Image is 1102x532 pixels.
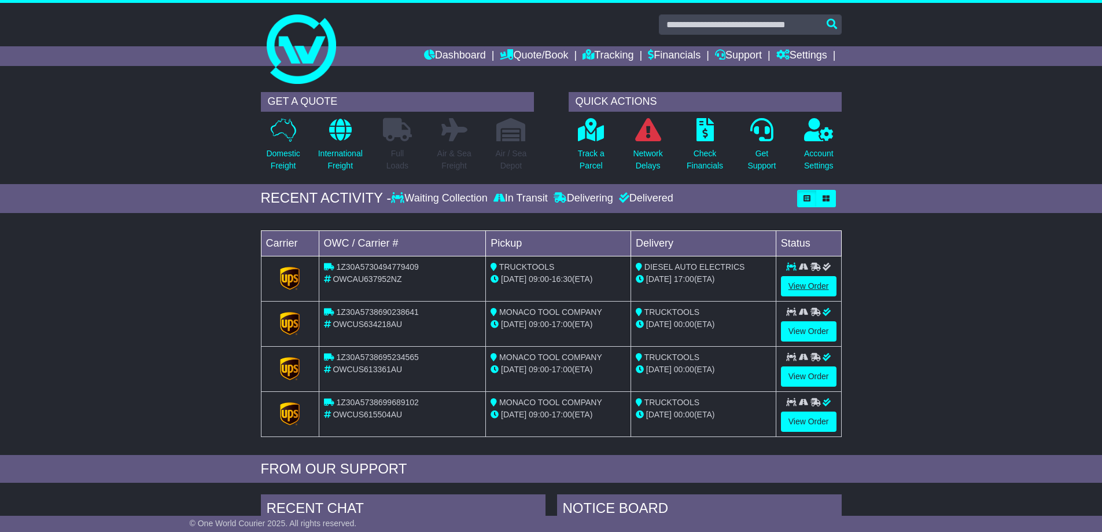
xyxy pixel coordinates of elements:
span: [DATE] [501,274,526,284]
p: Air / Sea Depot [496,148,527,172]
span: OWCUS615504AU [333,410,402,419]
span: TRUCKTOOLS [644,353,699,362]
a: View Order [781,321,836,342]
span: 17:00 [674,274,694,284]
span: 16:30 [552,274,572,284]
span: OWCUS613361AU [333,365,402,374]
span: 1Z30A5738690238641 [336,307,418,317]
p: Network Delays [633,148,662,172]
span: OWCAU637952NZ [333,274,401,284]
div: - (ETA) [491,364,626,376]
td: Delivery [631,230,776,256]
a: View Order [781,366,836,387]
a: Dashboard [424,46,486,66]
a: Financials [648,46,701,66]
div: - (ETA) [491,409,626,421]
div: (ETA) [636,318,771,331]
td: Carrier [261,230,319,256]
p: Domestic Freight [266,148,300,172]
span: 00:00 [674,320,694,329]
td: Status [776,230,841,256]
a: Track aParcel [577,118,605,178]
span: MONACO TOOL COMPANY [499,353,602,362]
p: Air & Sea Freight [437,148,471,172]
a: CheckFinancials [686,118,724,178]
span: OWCUS634218AU [333,320,402,329]
span: TRUCKTOOLS [644,307,699,317]
span: [DATE] [501,365,526,374]
p: Get Support [747,148,776,172]
span: 09:00 [529,365,549,374]
div: Delivered [616,192,673,205]
span: [DATE] [501,410,526,419]
p: Check Financials [687,148,723,172]
span: 17:00 [552,410,572,419]
span: 17:00 [552,320,572,329]
a: Settings [776,46,827,66]
a: DomesticFreight [266,118,300,178]
td: OWC / Carrier # [319,230,486,256]
span: MONACO TOOL COMPANY [499,398,602,407]
a: NetworkDelays [632,118,663,178]
div: RECENT ACTIVITY - [261,190,392,207]
a: Support [715,46,762,66]
div: - (ETA) [491,318,626,331]
a: Quote/Book [500,46,568,66]
div: NOTICE BOARD [557,494,842,526]
div: GET A QUOTE [261,92,534,112]
span: © One World Courier 2025. All rights reserved. [190,519,357,528]
div: Waiting Collection [391,192,490,205]
span: TRUCKTOOLS [499,262,554,271]
span: DIESEL AUTO ELECTRICS [644,262,745,271]
span: 1Z30A5738699689102 [336,398,418,407]
span: [DATE] [501,320,526,329]
div: Delivering [551,192,616,205]
p: Account Settings [804,148,834,172]
td: Pickup [486,230,631,256]
div: FROM OUR SUPPORT [261,461,842,478]
span: 17:00 [552,365,572,374]
p: Full Loads [383,148,412,172]
a: AccountSettings [804,118,834,178]
span: 00:00 [674,410,694,419]
span: TRUCKTOOLS [644,398,699,407]
img: GetCarrierServiceLogo [280,357,300,380]
a: GetSupport [747,118,776,178]
span: [DATE] [646,365,672,374]
img: GetCarrierServiceLogo [280,312,300,335]
span: 09:00 [529,274,549,284]
a: View Order [781,276,836,296]
img: GetCarrierServiceLogo [280,402,300,425]
span: 1Z30A5730494779409 [336,262,418,271]
a: Tracking [583,46,633,66]
span: 09:00 [529,410,549,419]
span: 1Z30A5738695234565 [336,353,418,362]
span: [DATE] [646,274,672,284]
span: 00:00 [674,365,694,374]
a: InternationalFreight [318,118,363,178]
p: International Freight [318,148,363,172]
span: [DATE] [646,410,672,419]
p: Track a Parcel [578,148,605,172]
span: MONACO TOOL COMPANY [499,307,602,317]
div: (ETA) [636,364,771,376]
span: 09:00 [529,320,549,329]
img: GetCarrierServiceLogo [280,267,300,290]
div: - (ETA) [491,273,626,285]
span: [DATE] [646,320,672,329]
a: View Order [781,412,836,432]
div: (ETA) [636,273,771,285]
div: In Transit [491,192,551,205]
div: RECENT CHAT [261,494,546,526]
div: QUICK ACTIONS [569,92,842,112]
div: (ETA) [636,409,771,421]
